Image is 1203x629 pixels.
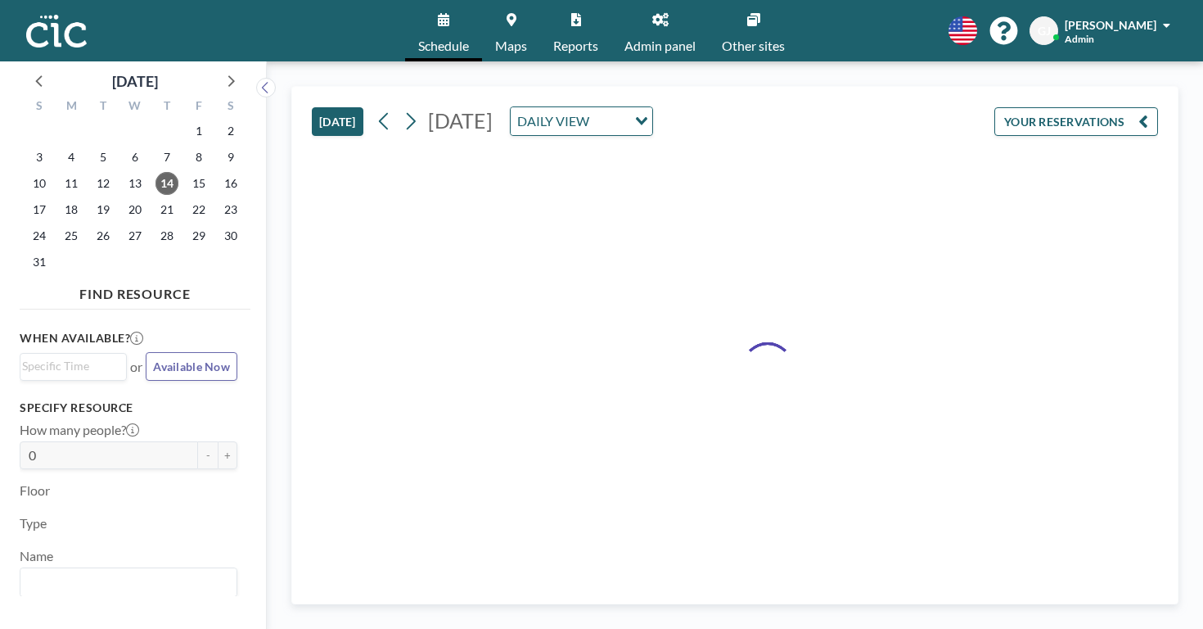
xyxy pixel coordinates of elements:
[92,172,115,195] span: Tuesday, August 12, 2025
[26,15,87,48] img: organization-logo
[187,172,210,195] span: Friday, August 15, 2025
[28,198,51,221] span: Sunday, August 17, 2025
[182,97,214,118] div: F
[92,198,115,221] span: Tuesday, August 19, 2025
[112,70,158,93] div: [DATE]
[218,441,237,469] button: +
[187,198,210,221] span: Friday, August 22, 2025
[20,568,237,596] div: Search for option
[20,422,139,438] label: How many people?
[56,97,88,118] div: M
[151,97,182,118] div: T
[155,198,178,221] span: Thursday, August 21, 2025
[24,97,56,118] div: S
[20,279,250,302] h4: FIND RESOURCE
[119,97,151,118] div: W
[219,172,242,195] span: Saturday, August 16, 2025
[418,39,469,52] span: Schedule
[60,172,83,195] span: Monday, August 11, 2025
[20,548,53,564] label: Name
[624,39,696,52] span: Admin panel
[155,146,178,169] span: Thursday, August 7, 2025
[219,120,242,143] span: Saturday, August 2, 2025
[28,172,51,195] span: Sunday, August 10, 2025
[60,224,83,247] span: Monday, August 25, 2025
[20,400,237,415] h3: Specify resource
[60,146,83,169] span: Monday, August 4, 2025
[60,198,83,221] span: Monday, August 18, 2025
[124,198,146,221] span: Wednesday, August 20, 2025
[155,224,178,247] span: Thursday, August 28, 2025
[92,146,115,169] span: Tuesday, August 5, 2025
[20,482,50,499] label: Floor
[312,107,363,136] button: [DATE]
[1065,33,1094,45] span: Admin
[22,357,117,375] input: Search for option
[28,224,51,247] span: Sunday, August 24, 2025
[219,198,242,221] span: Saturday, August 23, 2025
[28,146,51,169] span: Sunday, August 3, 2025
[553,39,598,52] span: Reports
[146,352,237,381] button: Available Now
[28,251,51,274] span: Sunday, August 31, 2025
[1065,18,1156,32] span: [PERSON_NAME]
[124,146,146,169] span: Wednesday, August 6, 2025
[187,146,210,169] span: Friday, August 8, 2025
[155,172,178,195] span: Thursday, August 14, 2025
[428,108,493,133] span: [DATE]
[994,107,1158,136] button: YOUR RESERVATIONS
[153,360,230,373] span: Available Now
[1038,24,1051,38] span: GJ
[124,172,146,195] span: Wednesday, August 13, 2025
[88,97,119,118] div: T
[187,120,210,143] span: Friday, August 1, 2025
[495,39,527,52] span: Maps
[219,146,242,169] span: Saturday, August 9, 2025
[514,111,592,132] span: DAILY VIEW
[92,224,115,247] span: Tuesday, August 26, 2025
[511,107,652,135] div: Search for option
[594,111,625,132] input: Search for option
[722,39,785,52] span: Other sites
[219,224,242,247] span: Saturday, August 30, 2025
[130,359,142,375] span: or
[187,224,210,247] span: Friday, August 29, 2025
[124,224,146,247] span: Wednesday, August 27, 2025
[20,354,126,378] div: Search for option
[20,515,47,532] label: Type
[214,97,246,118] div: S
[22,572,228,593] input: Search for option
[198,441,218,469] button: -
